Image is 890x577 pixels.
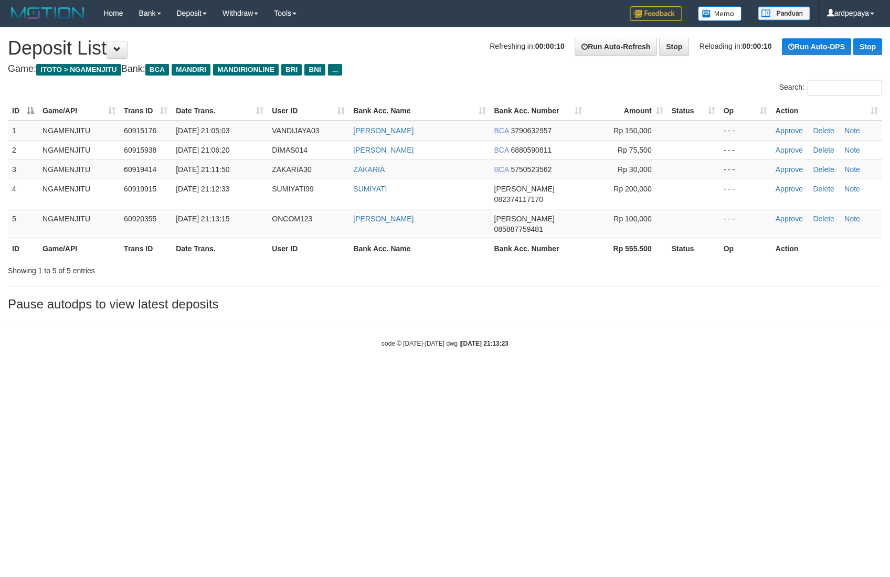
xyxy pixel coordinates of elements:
th: User ID: activate to sort column ascending [268,101,349,121]
a: [PERSON_NAME] [353,146,414,154]
h3: Pause autodps to view latest deposits [8,297,882,311]
img: panduan.png [758,6,810,20]
a: Approve [776,126,803,135]
span: Rp 100,000 [613,215,651,223]
a: Delete [813,126,834,135]
span: Copy 5750523562 to clipboard [511,165,552,174]
td: 4 [8,179,38,209]
th: Game/API [38,239,120,258]
span: DIMAS014 [272,146,308,154]
h4: Game: Bank: [8,64,882,74]
th: Op: activate to sort column ascending [719,101,771,121]
span: ITOTO > NGAMENJITU [36,64,121,76]
span: [PERSON_NAME] [494,215,555,223]
td: - - - [719,179,771,209]
span: [DATE] 21:13:15 [176,215,229,223]
td: 2 [8,140,38,159]
span: VANDIJAYA03 [272,126,319,135]
th: Date Trans. [172,239,268,258]
th: Bank Acc. Number: activate to sort column ascending [490,101,586,121]
td: NGAMENJITU [38,121,120,141]
a: Stop [659,38,689,56]
img: MOTION_logo.png [8,5,88,21]
span: Copy 3790632957 to clipboard [511,126,552,135]
th: Action: activate to sort column ascending [771,101,882,121]
span: BRI [281,64,302,76]
th: Action [771,239,882,258]
th: Date Trans.: activate to sort column ascending [172,101,268,121]
td: - - - [719,159,771,179]
span: MANDIRIONLINE [213,64,279,76]
th: Amount: activate to sort column ascending [586,101,667,121]
span: BCA [494,146,509,154]
a: Delete [813,185,834,193]
th: Status: activate to sort column ascending [667,101,719,121]
span: 60919915 [124,185,156,193]
a: Note [844,146,860,154]
span: SUMIYATI99 [272,185,314,193]
th: Trans ID [120,239,172,258]
img: Feedback.jpg [630,6,682,21]
td: NGAMENJITU [38,159,120,179]
th: Bank Acc. Number [490,239,586,258]
span: Copy 6880590811 to clipboard [511,146,552,154]
a: Delete [813,165,834,174]
span: [DATE] 21:12:33 [176,185,229,193]
th: Status [667,239,719,258]
th: ID: activate to sort column descending [8,101,38,121]
span: 60919414 [124,165,156,174]
a: Run Auto-Refresh [575,38,657,56]
span: [DATE] 21:05:03 [176,126,229,135]
span: 60915938 [124,146,156,154]
span: ONCOM123 [272,215,312,223]
a: Note [844,165,860,174]
span: Copy 085887759481 to clipboard [494,225,543,233]
a: Delete [813,215,834,223]
a: ZAKARIA [353,165,385,174]
h1: Deposit List [8,38,882,59]
span: ... [328,64,342,76]
div: Showing 1 to 5 of 5 entries [8,261,363,276]
strong: 00:00:10 [743,42,772,50]
span: BCA [145,64,169,76]
th: Rp 555.500 [586,239,667,258]
a: Approve [776,185,803,193]
a: Run Auto-DPS [782,38,851,55]
span: Rp 150,000 [613,126,651,135]
a: Delete [813,146,834,154]
span: Rp 75,500 [618,146,652,154]
input: Search: [808,80,882,95]
a: Note [844,185,860,193]
td: 3 [8,159,38,179]
td: - - - [719,140,771,159]
span: [PERSON_NAME] [494,185,555,193]
span: Rp 30,000 [618,165,652,174]
span: MANDIRI [172,64,210,76]
span: ZAKARIA30 [272,165,311,174]
td: NGAMENJITU [38,179,120,209]
th: Bank Acc. Name [349,239,490,258]
span: [DATE] 21:11:50 [176,165,229,174]
span: 60915176 [124,126,156,135]
span: Copy 082374117170 to clipboard [494,195,543,204]
a: Approve [776,165,803,174]
th: Op [719,239,771,258]
a: Note [844,215,860,223]
span: Reloading in: [700,42,772,50]
td: NGAMENJITU [38,140,120,159]
a: SUMIYATI [353,185,387,193]
strong: [DATE] 21:13:23 [461,340,508,347]
label: Search: [779,80,882,95]
a: Approve [776,215,803,223]
span: Rp 200,000 [613,185,651,193]
a: [PERSON_NAME] [353,215,414,223]
a: [PERSON_NAME] [353,126,414,135]
span: 60920355 [124,215,156,223]
small: code © [DATE]-[DATE] dwg | [382,340,508,347]
strong: 00:00:10 [535,42,565,50]
th: User ID [268,239,349,258]
a: Stop [853,38,882,55]
th: Trans ID: activate to sort column ascending [120,101,172,121]
span: BNI [304,64,325,76]
img: Button%20Memo.svg [698,6,742,21]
